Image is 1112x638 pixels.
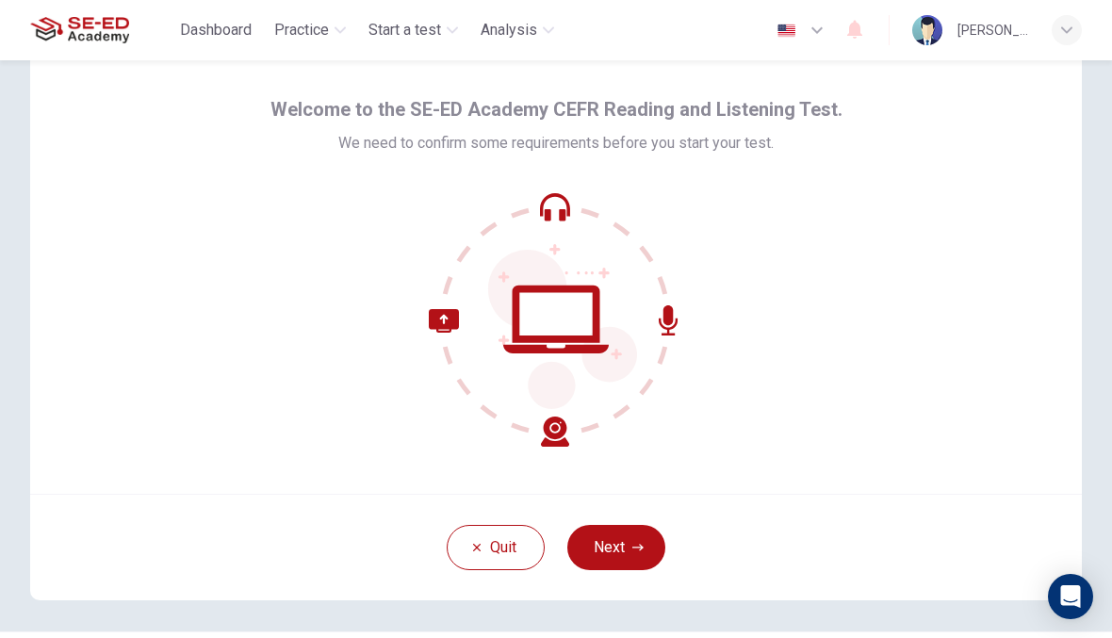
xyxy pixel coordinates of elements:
[567,525,665,570] button: Next
[267,13,353,47] button: Practice
[447,525,545,570] button: Quit
[30,11,172,49] a: SE-ED Academy logo
[481,19,537,41] span: Analysis
[270,94,842,124] span: Welcome to the SE-ED Academy CEFR Reading and Listening Test.
[338,132,774,155] span: We need to confirm some requirements before you start your test.
[473,13,562,47] button: Analysis
[172,13,259,47] button: Dashboard
[912,15,942,45] img: Profile picture
[775,24,798,38] img: en
[30,11,129,49] img: SE-ED Academy logo
[180,19,252,41] span: Dashboard
[1048,574,1093,619] div: Open Intercom Messenger
[368,19,441,41] span: Start a test
[274,19,329,41] span: Practice
[361,13,466,47] button: Start a test
[957,19,1029,41] div: [PERSON_NAME]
